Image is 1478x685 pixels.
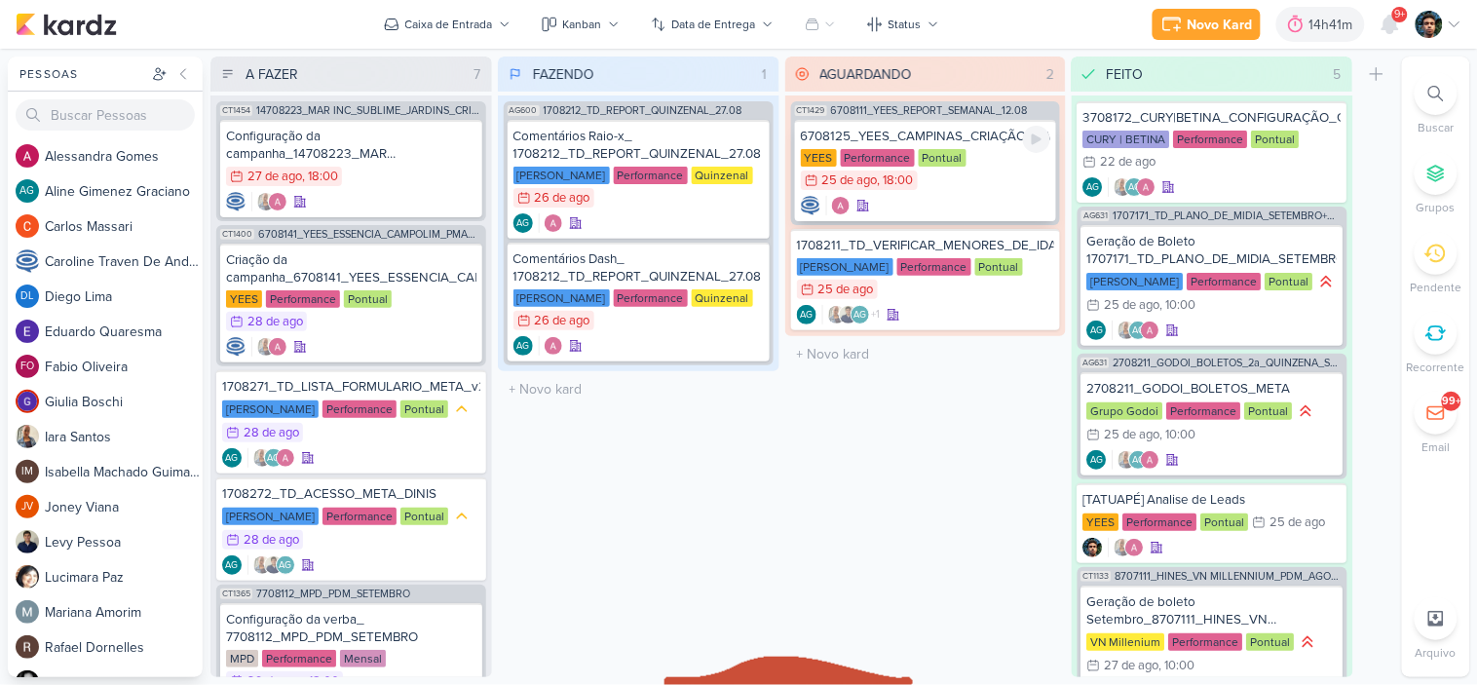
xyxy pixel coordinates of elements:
div: Quinzenal [692,167,753,184]
div: Performance [1188,273,1262,290]
div: L e v y P e s s o a [45,532,203,552]
p: AG [853,311,866,321]
div: Aline Gimenez Graciano [1129,450,1149,470]
div: Criador(a): Aline Gimenez Graciano [1087,450,1107,470]
span: 6708111_YEES_REPORT_SEMANAL_12.08 [831,105,1028,116]
p: AG [268,454,281,464]
img: Iara Santos [1114,177,1133,197]
div: , 10:00 [1159,660,1195,672]
div: A l i n e G i m e n e z G r a c i a n o [45,181,203,202]
div: 3708172_CURY|BETINA_CONFIGURAÇÃO_GOOGLE [1083,109,1342,127]
div: Colaboradores: Iara Santos, Levy Pessoa, Aline Gimenez Graciano, Alessandra Gomes [822,305,881,324]
div: Colaboradores: Alessandra Gomes [539,336,563,356]
div: Performance [841,149,915,167]
img: Alessandra Gomes [16,144,39,168]
div: Criador(a): Nelito Junior [1083,538,1103,557]
div: 26 de ago [535,192,590,205]
div: , 18:00 [302,171,338,183]
span: 7708112_MPD_PDM_SETEMBRO [256,589,410,599]
div: Aline Gimenez Graciano [1083,177,1103,197]
div: Aline Gimenez Graciano [1087,450,1107,470]
div: Criador(a): Aline Gimenez Graciano [797,305,816,324]
div: Performance [1169,633,1243,651]
img: Levy Pessoa [264,555,284,575]
div: M a r i a n a A m o r i m [45,602,203,623]
div: Mensal [340,650,386,667]
img: Iara Santos [256,192,276,211]
p: Grupos [1417,199,1456,216]
img: Giulia Boschi [16,390,39,413]
div: [PERSON_NAME] [513,167,610,184]
div: Aline Gimenez Graciano [797,305,816,324]
p: AG [516,342,529,352]
div: , 10:00 [1160,429,1196,441]
div: 1 [755,64,776,85]
div: F a b i o O l i v e i r a [45,357,203,377]
div: Configuração da campanha_14708223_MAR INC_SUBLIME_JARDINS_CRIAÇÃO_CAMPANHA_GOOLE_ADS [226,128,476,163]
img: Alessandra Gomes [831,196,851,215]
div: 1708271_TD_LISTA_FORMULARIO_META_v2 [222,378,480,396]
span: CT1365 [220,589,252,599]
div: Pontual [1245,402,1293,420]
div: Geração de Boleto 1707171_TD_PLANO_DE_MIDIA_SETEMBRO+OUTUBRO [1087,233,1338,268]
div: D i e g o L i m a [45,286,203,307]
div: Pontual [400,400,448,418]
div: 7 [466,64,488,85]
div: 2 [1039,64,1062,85]
div: Colaboradores: Iara Santos, Alessandra Gomes [251,337,287,357]
img: Eduardo Quaresma [16,320,39,343]
div: Criador(a): Caroline Traven De Andrade [226,192,246,211]
img: Iara Santos [1118,450,1137,470]
div: Grupo Godoi [1087,402,1163,420]
div: Pontual [400,508,448,525]
input: + Novo kard [789,340,1063,368]
div: 25 de ago [1270,516,1326,529]
div: 28 de ago [247,316,303,328]
div: Aline Gimenez Graciano [1087,321,1107,340]
span: 6708141_YEES_ESSENCIA_CAMPOLIM_PMAX_OFFLINE [258,229,482,240]
div: YEES [1083,514,1119,531]
div: G i u l i a B o s c h i [45,392,203,412]
p: AG [1133,456,1146,466]
img: Nelito Junior [1083,538,1103,557]
div: Criador(a): Caroline Traven De Andrade [801,196,820,215]
div: 1708272_TD_ACESSO_META_DINIS [222,485,480,503]
div: 25 de ago [818,284,874,296]
div: 6708125_YEES_CAMPINAS_CRIAÇÃO_CAMPANHA_IAMAX_GOOGLE_ADS [801,128,1051,145]
p: AG [800,311,813,321]
div: 25 de ago [1105,299,1160,312]
div: C a r l o s M a s s a r i [45,216,203,237]
span: 1707171_TD_PLANO_DE_MIDIA_SETEMBRO+OUTUBRO [1114,210,1344,221]
div: Aline Gimenez Graciano [16,179,39,203]
img: Caroline Traven De Andrade [801,196,820,215]
div: 22 de ago [1101,156,1156,169]
p: AG [226,454,239,464]
img: Alessandra Gomes [544,336,563,356]
div: Prioridade Alta [1317,272,1337,291]
div: L u c i m a r a P a z [45,567,203,588]
span: CT1400 [220,229,254,240]
p: AG [226,561,239,571]
div: [PERSON_NAME] [222,400,319,418]
div: Novo Kard [1188,15,1253,35]
div: Pontual [975,258,1023,276]
div: Isabella Machado Guimarães [16,460,39,483]
div: Prioridade Média [452,507,472,526]
div: Diego Lima [16,285,39,308]
p: AG [280,561,292,571]
div: Criador(a): Caroline Traven De Andrade [226,337,246,357]
img: Lucimara Paz [16,565,39,589]
div: Aline Gimenez Graciano [1129,321,1149,340]
p: Pendente [1411,279,1462,296]
div: Performance [262,650,336,667]
span: CT1454 [220,105,252,116]
div: C a r o l i n e T r a v e n D e A n d r a d e [45,251,203,272]
p: AG [1133,326,1146,336]
div: 14h41m [1309,15,1359,35]
div: Configuração da verba_ 7708112_MPD_PDM_SETEMBRO [226,611,476,646]
p: AG [20,186,35,197]
div: Aline Gimenez Graciano [513,213,533,233]
div: 25 de ago [1105,429,1160,441]
div: Pontual [344,290,392,308]
img: Levy Pessoa [16,530,39,553]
